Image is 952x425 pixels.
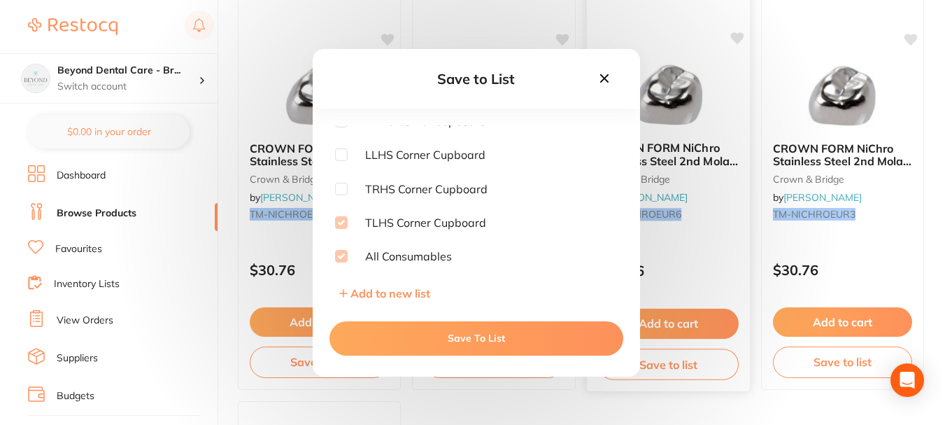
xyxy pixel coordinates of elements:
[335,286,434,300] button: Add to new list
[348,183,488,195] span: TRHS Corner Cupboard
[348,250,452,263] span: All Consumables
[437,70,515,88] span: Save to List
[348,148,485,161] span: LLHS Corner Cupboard
[348,216,486,229] span: TLHS Corner Cupboard
[329,321,623,355] button: Save To List
[890,363,924,397] div: Open Intercom Messenger
[350,286,430,300] span: Add to new list
[348,115,487,127] span: LRHS Corner Cupboard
